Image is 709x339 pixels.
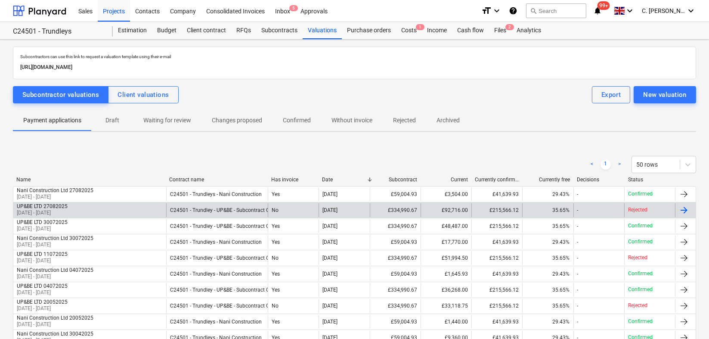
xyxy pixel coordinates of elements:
[577,255,579,261] div: -
[17,283,68,289] div: UP&BE LTD 04072025
[577,319,579,325] div: -
[592,86,631,103] button: Export
[553,223,570,229] span: 35.65%
[471,219,522,233] div: £215,566.12
[553,287,570,293] span: 35.65%
[393,116,416,125] p: Rejected
[437,116,460,125] p: Archived
[370,283,421,297] div: £334,990.67
[231,22,256,39] a: RFQs
[642,7,685,14] span: C. [PERSON_NAME]
[268,187,319,201] div: Yes
[452,22,489,39] a: Cash flow
[268,299,319,313] div: No
[17,235,93,241] div: Nani Construction Ltd 30072025
[268,219,319,233] div: Yes
[322,303,337,309] div: [DATE]
[212,116,262,125] p: Changes proposed
[471,251,522,265] div: £215,566.12
[143,116,191,125] p: Waiting for review
[268,203,319,217] div: No
[396,22,422,39] div: Costs
[13,27,102,36] div: C24501 - Trundleys
[481,6,492,16] i: format_size
[509,6,517,16] i: Knowledge base
[370,187,421,201] div: £59,004.93
[303,22,342,39] a: Valuations
[322,239,337,245] div: [DATE]
[475,177,519,183] div: Currently confirmed total
[342,22,396,39] div: Purchase orders
[268,235,319,249] div: Yes
[577,223,579,229] div: -
[152,22,182,39] a: Budget
[268,283,319,297] div: Yes
[283,116,311,125] p: Confirmed
[17,219,68,225] div: UP&BE LTD 30072025
[370,219,421,233] div: £334,990.67
[370,203,421,217] div: £334,990.67
[17,305,68,312] p: [DATE] - [DATE]
[421,235,471,249] div: £17,770.00
[422,22,452,39] a: Income
[170,207,279,213] div: C24501 - Trundley - UP&BE - Subcontract Order
[628,318,653,325] p: Confirmed
[598,1,610,10] span: 99+
[421,315,471,329] div: £1,440.00
[686,6,696,16] i: keyboard_arrow_down
[322,319,337,325] div: [DATE]
[170,191,262,197] div: C24501 - Trundleys - Nani Construction
[471,299,522,313] div: £215,566.12
[577,191,579,197] div: -
[471,235,522,249] div: £41,639.93
[489,22,511,39] div: Files
[553,319,570,325] span: 29.43%
[102,116,123,125] p: Draft
[322,207,337,213] div: [DATE]
[628,302,647,309] p: Rejected
[421,219,471,233] div: £48,487.00
[471,267,522,281] div: £41,639.93
[17,331,93,337] div: Nani Construction Ltd 30042025
[601,89,621,100] div: Export
[601,159,611,170] a: Page 1 is your current page
[17,273,93,280] p: [DATE] - [DATE]
[489,22,511,39] a: Files2
[421,251,471,265] div: £51,994.50
[373,177,417,183] div: Subcontract
[643,89,687,100] div: New valuation
[628,238,653,246] p: Confirmed
[322,271,337,277] div: [DATE]
[17,257,68,264] p: [DATE] - [DATE]
[593,6,602,16] i: notifications
[634,86,696,103] button: New valuation
[268,251,319,265] div: No
[511,22,546,39] a: Analytics
[370,251,421,265] div: £334,990.67
[322,223,337,229] div: [DATE]
[108,86,178,103] button: Client valuations
[17,299,68,305] div: UP&BE LTD 20052025
[17,321,93,328] p: [DATE] - [DATE]
[170,223,279,229] div: C24501 - Trundley - UP&BE - Subcontract Order
[471,187,522,201] div: £41,639.93
[170,303,279,309] div: C24501 - Trundley - UP&BE - Subcontract Order
[22,89,99,100] div: Subcontractor valuations
[526,3,586,18] button: Search
[526,177,570,183] div: Currently free
[577,271,579,277] div: -
[113,22,152,39] a: Estimation
[17,203,68,209] div: UP&BE LTD 27082025
[553,207,570,213] span: 35.65%
[17,193,93,201] p: [DATE] - [DATE]
[170,255,279,261] div: C24501 - Trundley - UP&BE - Subcontract Order
[553,271,570,277] span: 29.43%
[118,89,169,100] div: Client valuations
[416,24,424,30] span: 1
[577,207,579,213] div: -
